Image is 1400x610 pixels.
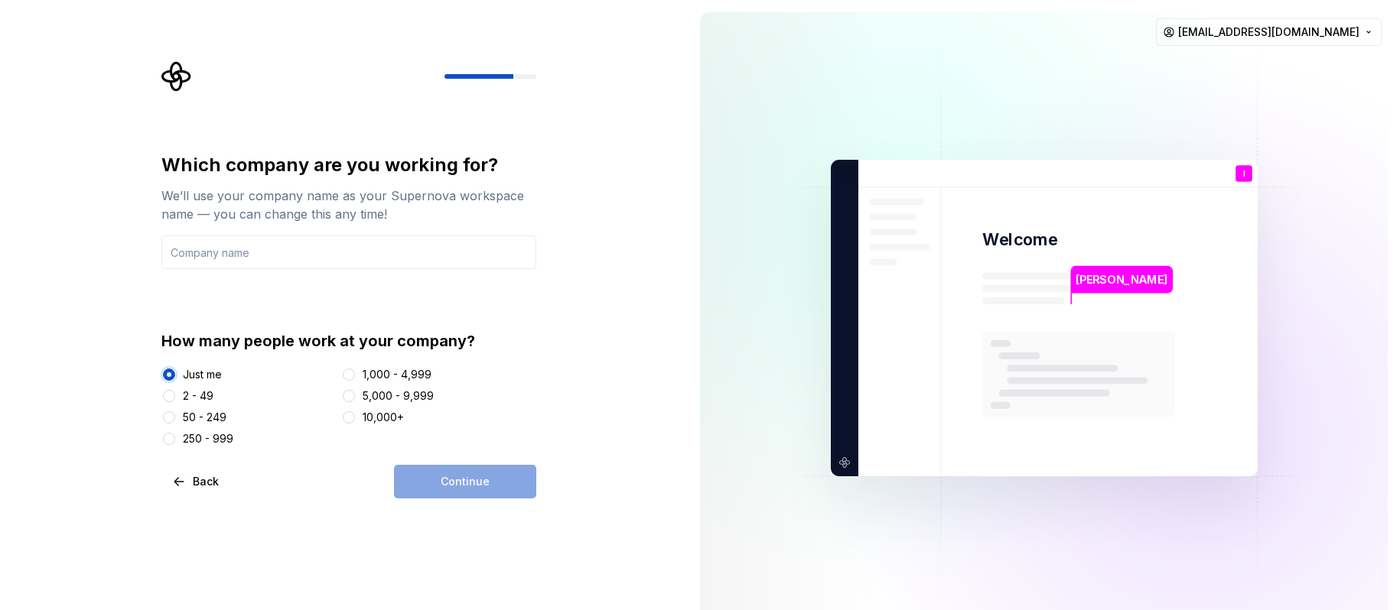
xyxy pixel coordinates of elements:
[982,229,1057,251] p: Welcome
[1156,18,1382,46] button: [EMAIL_ADDRESS][DOMAIN_NAME]
[193,474,219,489] span: Back
[363,410,404,425] div: 10,000+
[183,367,222,382] div: Just me
[161,330,536,352] div: How many people work at your company?
[1076,271,1167,288] p: [PERSON_NAME]
[1242,170,1245,178] p: I
[161,187,536,223] div: We’ll use your company name as your Supernova workspace name — you can change this any time!
[161,153,536,177] div: Which company are you working for?
[161,235,536,269] input: Company name
[183,431,233,446] div: 250 - 999
[183,410,226,425] div: 50 - 249
[363,367,431,382] div: 1,000 - 4,999
[1178,24,1359,40] span: [EMAIL_ADDRESS][DOMAIN_NAME]
[161,61,192,92] svg: Supernova Logo
[183,388,213,404] div: 2 - 49
[161,465,232,498] button: Back
[363,388,434,404] div: 5,000 - 9,999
